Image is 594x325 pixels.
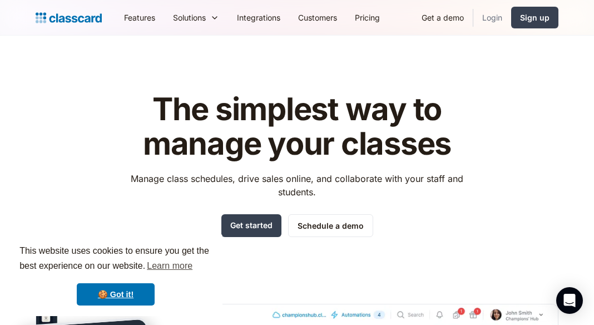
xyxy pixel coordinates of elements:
a: Pricing [346,5,389,30]
a: dismiss cookie message [77,283,155,306]
a: Login [473,5,511,30]
h1: The simplest way to manage your classes [121,92,474,161]
p: Manage class schedules, drive sales online, and collaborate with your staff and students. [121,172,474,199]
span: This website uses cookies to ensure you get the best experience on our website. [19,244,212,274]
div: Solutions [164,5,228,30]
a: Sign up [511,7,558,28]
a: Get started [221,214,281,237]
div: Solutions [173,12,206,23]
div: Sign up [520,12,550,23]
a: Features [115,5,164,30]
a: Schedule a demo [288,214,373,237]
a: Customers [289,5,346,30]
a: learn more about cookies [145,258,194,274]
a: Integrations [228,5,289,30]
a: Get a demo [413,5,473,30]
div: cookieconsent [9,234,222,316]
div: Open Intercom Messenger [556,287,583,314]
a: Logo [36,10,102,26]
